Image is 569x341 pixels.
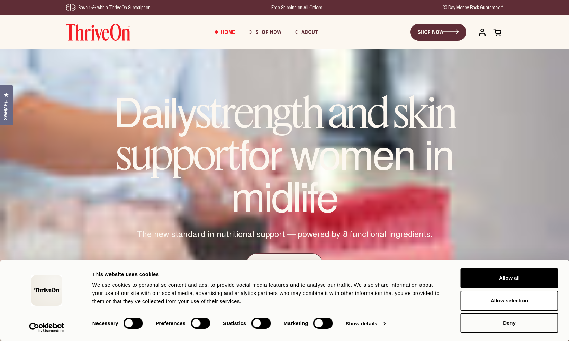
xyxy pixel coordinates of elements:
img: logo [31,275,62,306]
a: Home [208,23,242,41]
span: Shop Now [255,28,281,36]
a: START [DATE] [246,253,323,275]
span: Reviews [2,99,11,120]
a: SHOP NOW [410,24,466,41]
div: Free Shipping on All Orders [271,4,322,11]
a: Usercentrics Cookiebot - opens in a new window [17,323,77,333]
a: About [288,23,325,41]
iframe: Gorgias live chat messenger [535,309,562,334]
div: 30-Day Money Back Guarantee** [443,4,504,11]
em: strength and skin support [116,86,456,180]
button: Deny [461,313,558,333]
button: Allow selection [461,291,558,311]
span: Home [221,28,235,36]
div: This website uses cookies [92,270,445,278]
div: We use cookies to personalise content and ads, to provide social media features and to analyse ou... [92,281,445,305]
strong: Statistics [223,320,246,326]
strong: Marketing [284,320,308,326]
div: Save 15% with a ThriveOn Subscription [66,4,151,11]
strong: Necessary [92,320,118,326]
span: The new standard in nutritional support — powered by 8 functional ingredients. [137,228,432,240]
strong: Preferences [156,320,185,326]
a: Show details [346,318,385,329]
span: About [301,28,319,36]
button: Allow all [461,268,558,288]
h1: Daily for women in midlife [93,90,476,214]
a: Shop Now [242,23,288,41]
